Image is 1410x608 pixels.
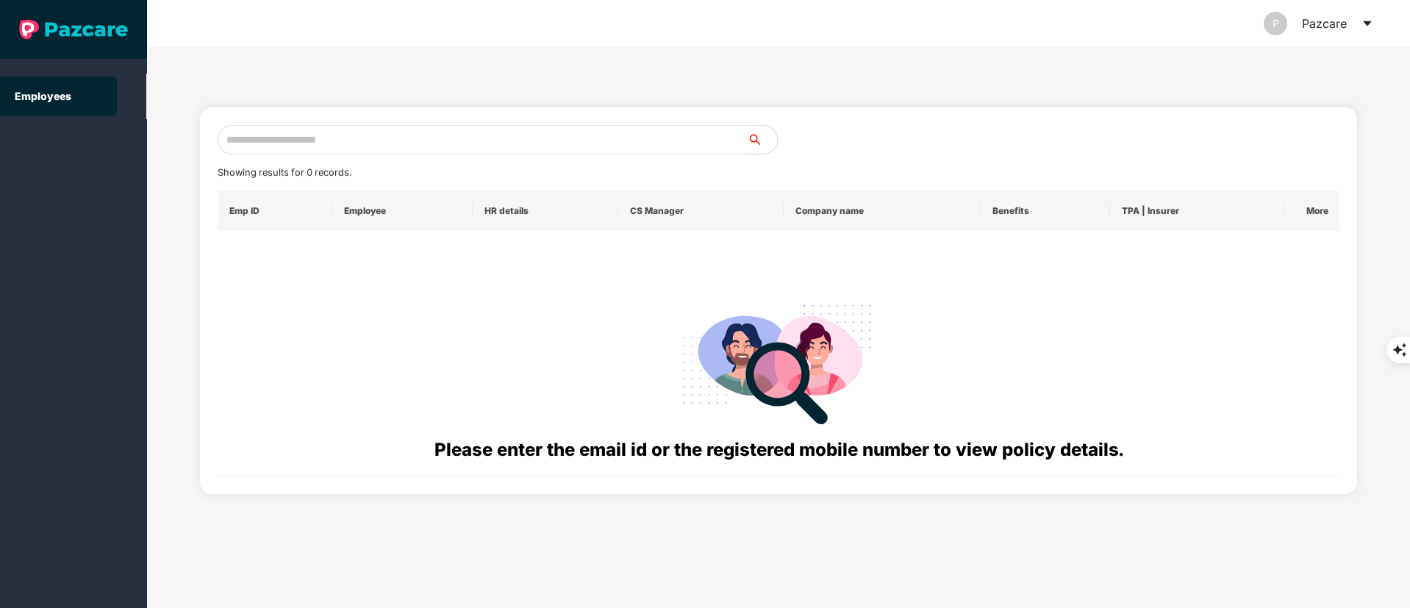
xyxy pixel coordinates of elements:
button: search [747,125,778,154]
th: More [1284,191,1339,231]
th: Employee [332,191,473,231]
span: Showing results for 0 records. [218,167,351,178]
a: Employees [15,90,71,102]
span: caret-down [1361,18,1373,29]
th: HR details [473,191,618,231]
img: svg+xml;base64,PHN2ZyB4bWxucz0iaHR0cDovL3d3dy53My5vcmcvMjAwMC9zdmciIHdpZHRoPSIyODgiIGhlaWdodD0iMj... [673,287,884,436]
th: Emp ID [218,191,333,231]
th: Company name [784,191,981,231]
span: P [1273,12,1279,35]
th: CS Manager [618,191,784,231]
span: Please enter the email id or the registered mobile number to view policy details. [434,439,1123,460]
span: search [747,134,777,146]
th: TPA | Insurer [1110,191,1284,231]
th: Benefits [981,191,1110,231]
